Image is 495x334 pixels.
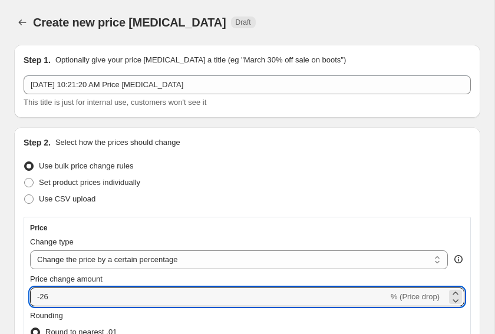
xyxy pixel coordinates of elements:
[30,223,47,233] h3: Price
[24,98,206,107] span: This title is just for internal use, customers won't see it
[24,75,471,94] input: 30% off holiday sale
[33,16,226,29] span: Create new price [MEDICAL_DATA]
[24,137,51,148] h2: Step 2.
[24,54,51,66] h2: Step 1.
[30,287,388,306] input: -15
[453,253,464,265] div: help
[30,311,63,320] span: Rounding
[391,292,440,301] span: % (Price drop)
[55,137,180,148] p: Select how the prices should change
[39,178,140,187] span: Set product prices individually
[236,18,251,27] span: Draft
[39,194,95,203] span: Use CSV upload
[55,54,346,66] p: Optionally give your price [MEDICAL_DATA] a title (eg "March 30% off sale on boots")
[30,237,74,246] span: Change type
[30,275,103,283] span: Price change amount
[14,14,31,31] button: Price change jobs
[39,161,133,170] span: Use bulk price change rules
